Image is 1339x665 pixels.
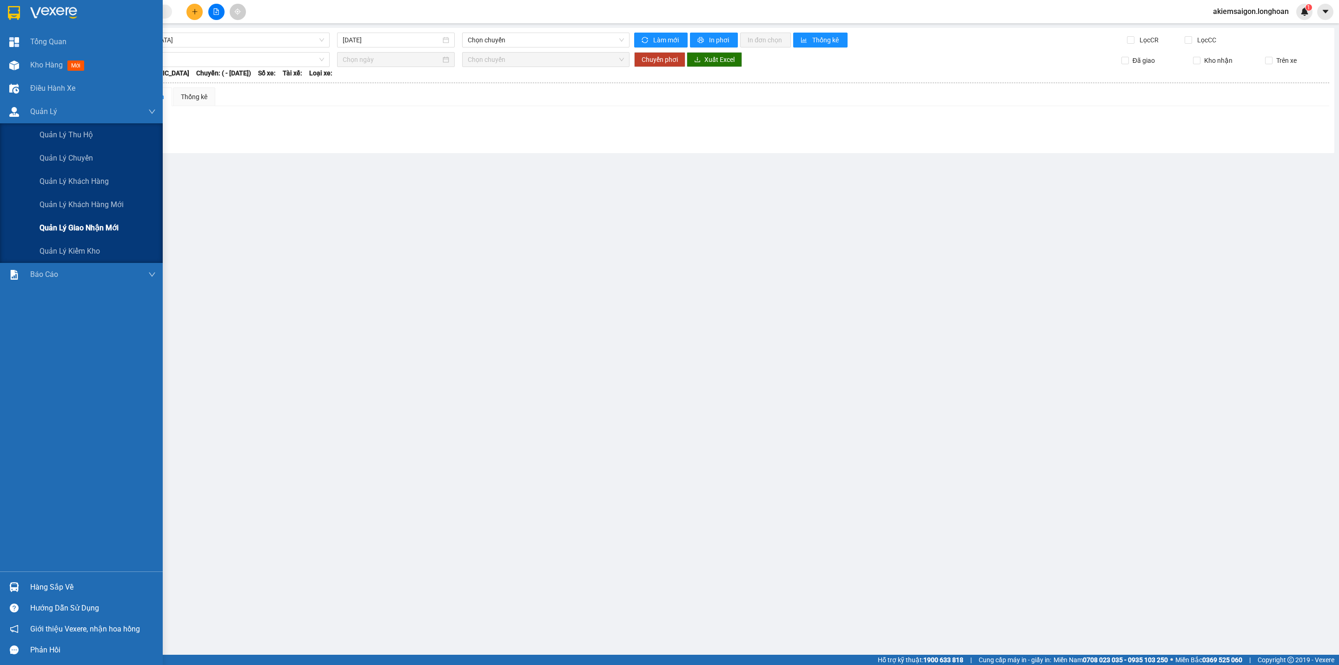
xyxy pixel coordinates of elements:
span: Miền Bắc [1175,655,1242,665]
button: printerIn phơi [690,33,738,47]
strong: 1900 633 818 [923,656,963,664]
span: Trên xe [1273,55,1300,66]
span: In phơi [709,35,730,45]
img: dashboard-icon [9,37,19,47]
span: Chọn tuyến [43,53,324,67]
span: aim [234,8,241,15]
span: question-circle [10,604,19,612]
span: sync [642,37,650,44]
span: Cung cấp máy in - giấy in: [979,655,1051,665]
span: Lọc CC [1193,35,1218,45]
span: Kho nhận [1200,55,1236,66]
div: Thống kê [181,92,207,102]
button: syncLàm mới [634,33,688,47]
span: Loại xe: [309,68,332,78]
div: Phản hồi [30,643,156,657]
span: Lọc CR [1136,35,1160,45]
button: aim [230,4,246,20]
span: | [1249,655,1251,665]
span: akiemsaigon.longhoan [1206,6,1296,17]
strong: 0708 023 035 - 0935 103 250 [1083,656,1168,664]
span: Quản lý kiểm kho [40,245,100,257]
span: | [970,655,972,665]
button: In đơn chọn [740,33,791,47]
img: warehouse-icon [9,107,19,117]
input: Chọn ngày [343,54,441,65]
button: caret-down [1317,4,1333,20]
img: icon-new-feature [1300,7,1309,16]
span: Báo cáo [30,269,58,280]
img: warehouse-icon [9,84,19,94]
button: plus [186,4,203,20]
span: copyright [1287,657,1294,663]
span: Giới thiệu Vexere, nhận hoa hồng [30,623,140,635]
strong: 0369 525 060 [1202,656,1242,664]
span: Thống kê [812,35,840,45]
span: 1 [1307,4,1310,11]
span: Quản Lý [30,106,57,117]
span: message [10,645,19,654]
img: logo-vxr [8,6,20,20]
div: Hàng sắp về [30,580,156,594]
div: Hướng dẫn sử dụng [30,601,156,615]
button: file-add [208,4,225,20]
span: down [148,108,156,115]
button: downloadXuất Excel [687,52,742,67]
img: warehouse-icon [9,582,19,592]
span: Làm mới [653,35,680,45]
span: Quản lý thu hộ [40,129,93,141]
span: Miền Nam [1054,655,1168,665]
span: Hỗ trợ kỹ thuật: [878,655,963,665]
span: Quản lý giao nhận mới [40,222,119,234]
span: Hải Phòng - Hà Nội [43,33,324,47]
img: warehouse-icon [9,60,19,70]
span: caret-down [1321,7,1330,16]
span: Quản lý khách hàng [40,175,109,187]
button: Chuyển phơi [634,52,685,67]
span: file-add [213,8,219,15]
span: ⚪️ [1170,658,1173,662]
span: notification [10,625,19,633]
sup: 1 [1306,4,1312,11]
span: Số xe: [258,68,276,78]
input: 12/10/2025 [343,35,441,45]
span: Đã giao [1129,55,1159,66]
span: down [148,271,156,278]
span: Điều hành xe [30,82,75,94]
span: Tài xế: [283,68,302,78]
span: Chuyến: ( - [DATE]) [196,68,251,78]
span: plus [192,8,198,15]
img: solution-icon [9,270,19,280]
span: bar-chart [801,37,809,44]
span: Kho hàng [30,60,63,69]
span: Chọn chuyến [468,33,624,47]
span: Chọn chuyến [468,53,624,67]
span: Quản lý khách hàng mới [40,199,124,210]
span: Tổng Quan [30,36,66,47]
span: Quản lý chuyến [40,152,93,164]
span: mới [67,60,84,71]
span: printer [697,37,705,44]
button: bar-chartThống kê [793,33,848,47]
